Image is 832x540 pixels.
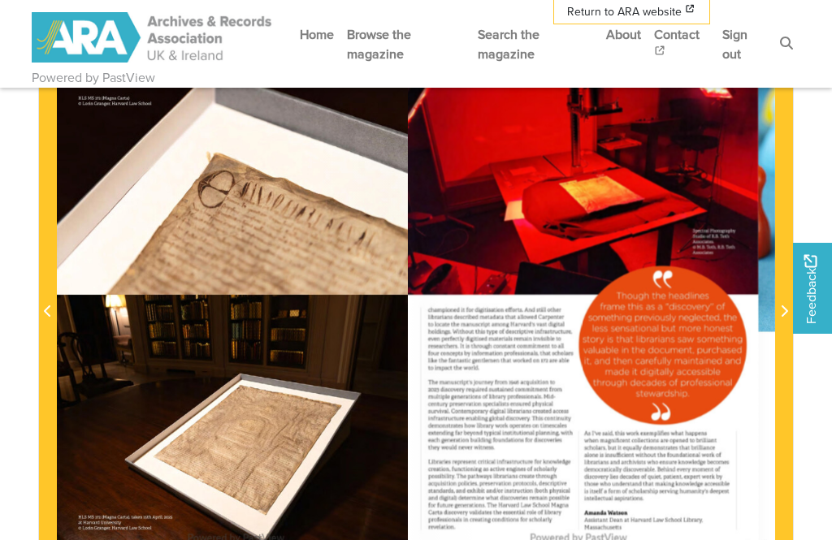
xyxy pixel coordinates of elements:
a: Home [293,13,340,56]
a: Sign out [716,13,773,76]
a: Search the magazine [471,13,600,76]
a: ARA - ARC Magazine | Powered by PastView logo [32,3,274,71]
a: Powered by PastView [32,68,155,88]
a: About [600,13,648,56]
a: Browse the magazine [340,13,471,76]
img: ARA - ARC Magazine | Powered by PastView [32,12,274,63]
span: Return to ARA website [567,3,682,20]
span: Feedback [801,255,821,324]
a: Would you like to provide feedback? [791,243,832,334]
a: Contact [648,13,716,76]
